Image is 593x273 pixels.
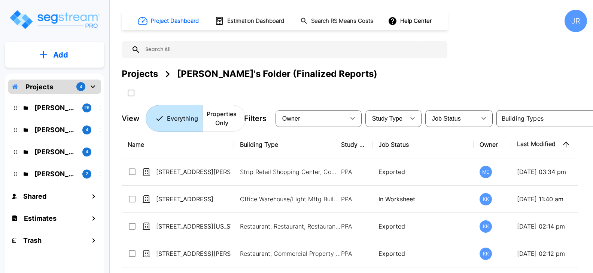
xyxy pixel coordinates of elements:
[240,195,341,204] p: Office Warehouse/Light Mftg Building, Commercial Property Site
[240,167,341,176] p: Strip Retail Shopping Center, Commercial Property Site
[140,41,444,58] input: Search All
[386,14,435,28] button: Help Center
[156,195,231,204] p: [STREET_ADDRESS]
[53,49,68,61] p: Add
[23,235,42,245] h1: Trash
[86,127,88,133] p: 4
[86,149,88,155] p: 4
[480,193,492,205] div: KK
[234,131,335,158] th: Building Type
[122,131,234,158] th: Name
[80,84,82,90] p: 4
[372,115,402,122] span: Study Type
[372,131,474,158] th: Job Status
[135,13,203,29] button: Project Dashboard
[34,125,76,135] p: M.E. Folder
[151,17,199,25] h1: Project Dashboard
[244,113,267,124] p: Filters
[517,222,587,231] p: [DATE] 02:14 pm
[378,195,468,204] p: In Worksheet
[212,13,288,29] button: Estimation Dashboard
[240,222,341,231] p: Restaurant, Restaurant, Restaurant, Restaurant, Commercial Property Site
[297,14,377,28] button: Search RS Means Costs
[341,222,367,231] p: PPA
[427,108,476,129] div: Select
[565,10,587,32] div: JR
[122,67,158,81] div: Projects
[341,249,367,258] p: PPA
[378,249,468,258] p: Exported
[335,131,372,158] th: Study Type
[480,220,492,233] div: KK
[5,44,104,66] button: Add
[480,166,492,178] div: ME
[240,249,341,258] p: Restaurant, Commercial Property Site
[367,108,405,129] div: Select
[146,105,203,132] button: Everything
[34,169,76,179] p: Karina's Folder
[9,9,100,30] img: Logo
[474,131,511,158] th: Owner
[34,147,76,157] p: Jon's Folder
[156,222,231,231] p: [STREET_ADDRESS][US_STATE]
[24,213,57,223] h1: Estimates
[517,195,587,204] p: [DATE] 11:40 am
[202,105,246,132] button: Properties Only
[122,113,140,124] p: View
[167,114,198,123] p: Everything
[378,222,468,231] p: Exported
[34,103,76,113] p: Kristina's Folder (Finalized Reports)
[124,86,139,100] button: SelectAll
[517,249,587,258] p: [DATE] 02:12 pm
[25,82,53,92] p: Projects
[282,115,300,122] span: Owner
[341,167,367,176] p: PPA
[23,191,46,201] h1: Shared
[480,248,492,260] div: KK
[146,105,246,132] div: Platform
[517,167,587,176] p: [DATE] 03:34 pm
[432,115,461,122] span: Job Status
[156,167,231,176] p: [STREET_ADDRESS][PERSON_NAME][PERSON_NAME]
[177,67,377,81] div: [PERSON_NAME]'s Folder (Finalized Reports)
[277,108,345,129] div: Select
[227,17,284,25] h1: Estimation Dashboard
[84,105,89,111] p: 26
[378,167,468,176] p: Exported
[156,249,231,258] p: [STREET_ADDRESS][PERSON_NAME][PERSON_NAME]
[341,195,367,204] p: PPA
[86,171,88,177] p: 2
[207,109,237,127] p: Properties Only
[311,17,373,25] h1: Search RS Means Costs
